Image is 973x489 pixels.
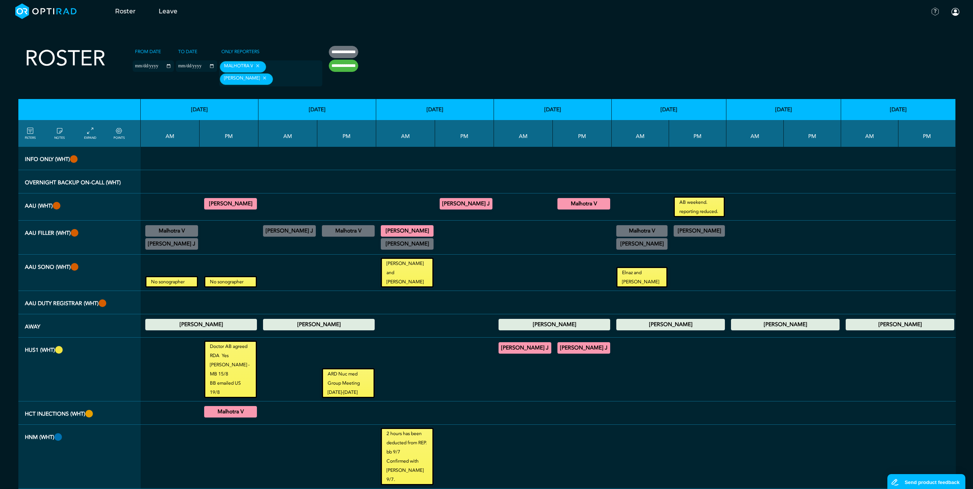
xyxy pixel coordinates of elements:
summary: [PERSON_NAME] J [146,239,197,249]
div: General CT/General MRI/General XR 09:30 - 11:30 [263,225,316,237]
small: No sonographer [205,277,256,286]
summary: [PERSON_NAME] [264,320,374,329]
th: HNM (WHT) [18,425,141,489]
small: Doctor AB agreed RDA Yes [PERSON_NAME] - MB 15/8 BB emailed US 19/8 [205,342,256,397]
div: CT Trauma & Urgent/MRI Trauma & Urgent 13:30 - 18:30 [557,198,610,210]
summary: [PERSON_NAME] J [264,226,315,236]
div: Maternity Leave 00:00 - 23:59 [499,319,610,330]
th: [DATE] [376,99,494,120]
summary: [PERSON_NAME] [382,239,432,249]
div: General CT/General MRI/General XR 09:30 - 11:30 [616,225,668,237]
summary: [PERSON_NAME] [732,320,838,329]
a: show/hide notes [54,127,65,140]
th: AAU (WHT) [18,193,141,221]
div: General US/US Gynaecology 14:00 - 16:30 [674,225,725,237]
div: Malhotra V [220,61,266,73]
summary: [PERSON_NAME] [847,320,953,329]
th: [DATE] [258,99,376,120]
th: AAU Sono (WHT) [18,255,141,291]
div: Maternity Leave 00:00 - 23:59 [616,319,725,330]
small: No sonographer [146,277,197,286]
th: AM [726,120,784,147]
summary: [PERSON_NAME] J [441,199,491,208]
th: [DATE] [841,99,956,120]
th: AM [376,120,435,147]
div: [PERSON_NAME] [220,73,273,85]
button: Remove item: '066fdb4f-eb9d-4249-b3e9-c484ce7ef786' [260,75,269,81]
th: HCT injections (WHT) [18,401,141,425]
th: PM [553,120,612,147]
summary: [PERSON_NAME] [382,226,432,236]
div: Maternity Leave 00:00 - 23:59 [846,319,954,330]
div: CT Trauma & Urgent/MRI Trauma & Urgent 13:30 - 18:30 [204,198,257,210]
th: Overnight backup on-call (WHT) [18,170,141,193]
small: Elnaz and [PERSON_NAME] [617,268,666,286]
small: AB weekend. reporting reduced. [675,198,724,216]
div: CT Trauma & Urgent/MRI Trauma & Urgent 13:30 - 18:30 [322,225,375,237]
summary: [PERSON_NAME] [146,320,256,329]
a: collapse/expand entries [84,127,96,140]
th: PM [200,120,258,147]
div: CT Trauma & Urgent/MRI Trauma & Urgent 08:30 - 13:30 [381,225,434,237]
th: [DATE] [612,99,726,120]
summary: [PERSON_NAME] [500,320,609,329]
th: INFO ONLY (WHT) [18,147,141,170]
th: AM [494,120,553,147]
div: General US/US Diagnostic MSK/US Gynaecology/US Interventional H&N/US Interventional MSK/US Interv... [145,225,198,237]
th: [DATE] [141,99,258,120]
label: To date [176,46,200,57]
th: PM [435,120,494,147]
th: PM [784,120,841,147]
div: General CT/General MRI/General XR 11:30 - 13:30 [145,238,198,250]
th: PM [317,120,376,147]
div: CT Trauma & Urgent/MRI Trauma & Urgent 13:30 - 18:30 [440,198,492,210]
a: FILTERS [25,127,36,140]
summary: [PERSON_NAME] [205,199,256,208]
th: PM [669,120,726,147]
summary: [PERSON_NAME] J [559,343,609,353]
h2: Roster [25,46,106,71]
label: From date [133,46,163,57]
label: Only Reporters [219,46,262,57]
div: US Head & Neck/US Interventional H&N/US Gynaecology/General US 14:30 - 16:30 [557,342,610,354]
summary: [PERSON_NAME] [617,239,666,249]
small: [PERSON_NAME] and [PERSON_NAME] [382,259,432,286]
summary: Malhotra V [205,407,256,416]
summary: Malhotra V [617,226,666,236]
summary: [PERSON_NAME] J [500,343,550,353]
th: [DATE] [726,99,841,120]
th: AM [258,120,317,147]
div: US Head & Neck/US Interventional H&N/US Gynaecology/General US 09:00 - 13:00 [499,342,551,354]
div: General CT/General MRI/General XR 08:30 - 10:30 [381,238,434,250]
div: Annual Leave 00:00 - 23:59 [145,319,257,330]
th: AM [612,120,669,147]
th: AAU FILLER (WHT) [18,221,141,255]
div: Annual Leave 00:00 - 23:59 [263,319,375,330]
th: AAU Duty Registrar (WHT) [18,291,141,314]
th: [DATE] [494,99,612,120]
div: Maternity Leave 00:00 - 23:59 [731,319,840,330]
th: Away [18,314,141,338]
div: CT Intervention Body/CT Interventional MSK 12:30 - 13:30 [204,406,257,418]
th: HUS1 (WHT) [18,338,141,401]
summary: Malhotra V [559,199,609,208]
summary: Malhotra V [323,226,374,236]
small: ARD Nuc med Group Meeting [DATE]-[DATE] [323,369,374,397]
th: AM [841,120,898,147]
input: null [275,76,313,83]
summary: [PERSON_NAME] [617,320,724,329]
summary: [PERSON_NAME] [675,226,724,236]
button: Remove item: 'b3d99492-b6b9-477f-8664-c280526a0017' [253,63,262,68]
small: 2 hours has been deducted from REP. bb 9/7 Confirmed with [PERSON_NAME] 9/7. [382,429,432,484]
a: collapse/expand expected points [114,127,125,140]
th: AM [141,120,200,147]
div: General CT/General MRI/General XR 10:30 - 14:00 [616,238,668,250]
summary: Malhotra V [146,226,197,236]
img: brand-opti-rad-logos-blue-and-white-d2f68631ba2948856bd03f2d395fb146ddc8fb01b4b6e9315ea85fa773367... [15,3,77,19]
th: PM [898,120,956,147]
